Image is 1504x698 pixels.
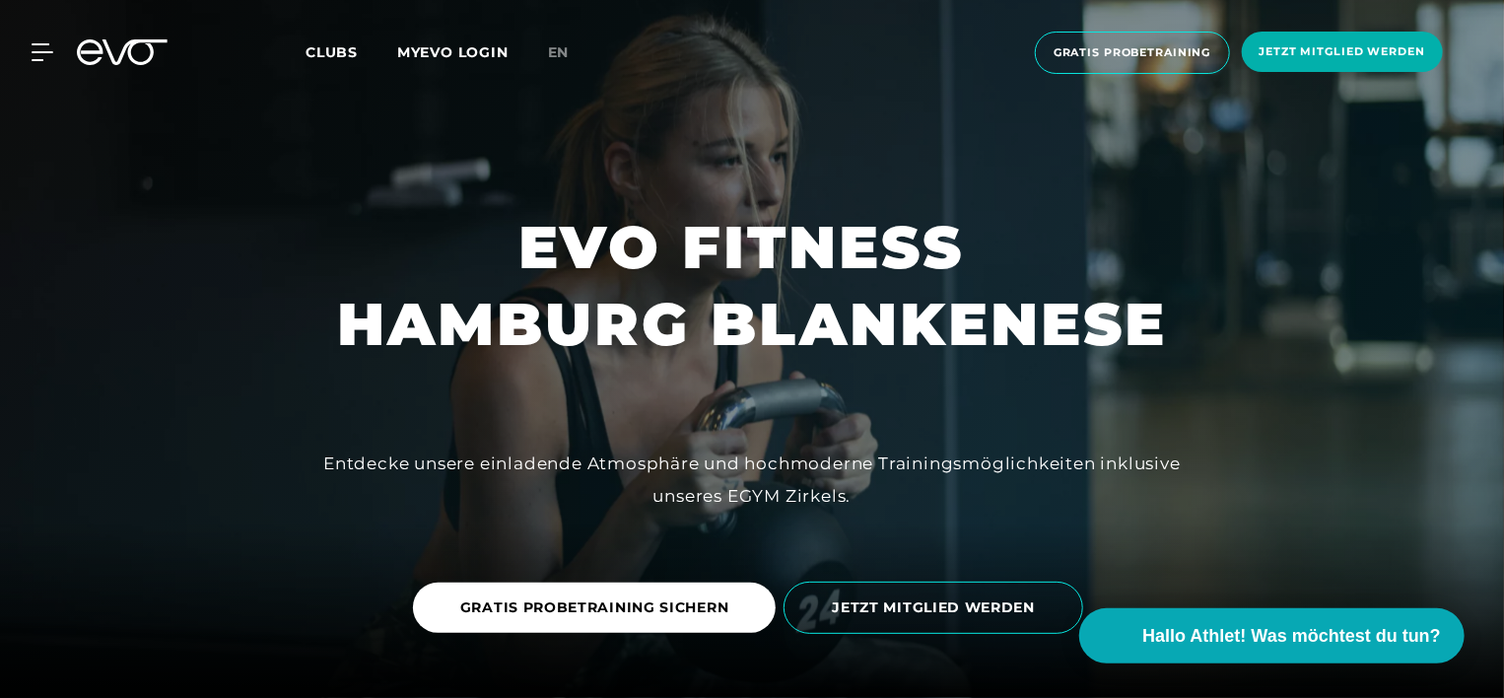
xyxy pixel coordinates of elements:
span: Jetzt Mitglied werden [1260,43,1425,60]
span: Hallo Athlet! Was möchtest du tun? [1142,623,1441,650]
a: en [548,41,593,64]
a: GRATIS PROBETRAINING SICHERN [413,568,785,648]
a: JETZT MITGLIED WERDEN [784,567,1091,649]
span: JETZT MITGLIED WERDEN [832,597,1035,618]
a: Gratis Probetraining [1029,32,1236,74]
a: Jetzt Mitglied werden [1236,32,1449,74]
a: MYEVO LOGIN [397,43,509,61]
span: Gratis Probetraining [1054,44,1211,61]
h1: EVO FITNESS HAMBURG BLANKENESE [337,209,1167,363]
span: en [548,43,570,61]
span: Clubs [306,43,358,61]
div: Entdecke unsere einladende Atmosphäre und hochmoderne Trainingsmöglichkeiten inklusive unseres EG... [308,448,1196,512]
a: Clubs [306,42,397,61]
button: Hallo Athlet! Was möchtest du tun? [1079,608,1465,663]
span: GRATIS PROBETRAINING SICHERN [460,597,729,618]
